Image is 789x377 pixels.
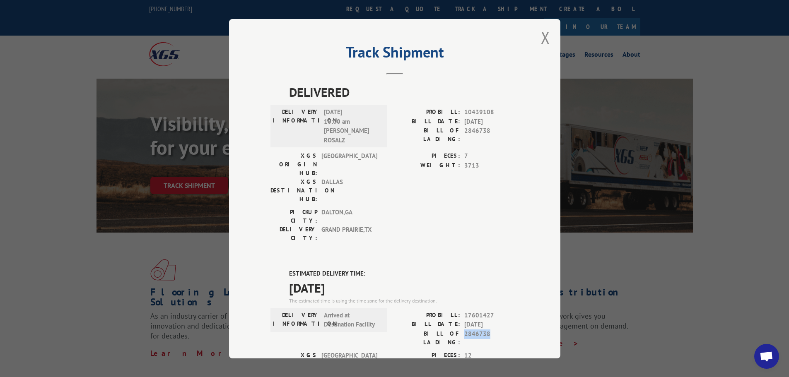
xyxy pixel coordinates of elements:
[464,351,519,360] span: 12
[324,310,380,329] span: Arrived at Destination Facility
[395,351,460,360] label: PIECES:
[464,117,519,126] span: [DATE]
[541,26,550,48] button: Close modal
[464,329,519,346] span: 2846738
[464,161,519,170] span: 3713
[754,344,779,369] div: Open chat
[324,108,380,145] span: [DATE] 10:00 am [PERSON_NAME] ROSALZ
[464,151,519,161] span: 7
[321,225,377,243] span: GRAND PRAIRIE , TX
[270,178,317,204] label: XGS DESTINATION HUB:
[273,310,320,329] label: DELIVERY INFORMATION:
[273,108,320,145] label: DELIVERY INFORMATION:
[270,208,317,225] label: PICKUP CITY:
[395,320,460,329] label: BILL DATE:
[395,151,460,161] label: PIECES:
[289,278,519,297] span: [DATE]
[289,269,519,279] label: ESTIMATED DELIVERY TIME:
[464,310,519,320] span: 17601427
[270,351,317,377] label: XGS ORIGIN HUB:
[289,297,519,304] div: The estimated time is using the time zone for the delivery destination.
[395,108,460,117] label: PROBILL:
[464,126,519,144] span: 2846738
[289,83,519,101] span: DELIVERED
[270,151,317,178] label: XGS ORIGIN HUB:
[321,178,377,204] span: DALLAS
[321,208,377,225] span: DALTON , GA
[270,225,317,243] label: DELIVERY CITY:
[395,117,460,126] label: BILL DATE:
[321,151,377,178] span: [GEOGRAPHIC_DATA]
[321,351,377,377] span: [GEOGRAPHIC_DATA]
[464,320,519,329] span: [DATE]
[395,329,460,346] label: BILL OF LADING:
[395,126,460,144] label: BILL OF LADING:
[395,161,460,170] label: WEIGHT:
[395,310,460,320] label: PROBILL:
[464,108,519,117] span: 10439108
[270,46,519,62] h2: Track Shipment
